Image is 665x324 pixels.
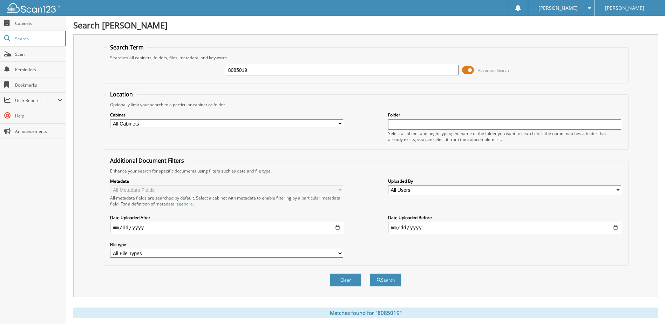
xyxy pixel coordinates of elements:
[107,102,624,108] div: Optionally limit your search to a particular cabinet or folder
[15,128,62,134] span: Announcements
[107,55,624,61] div: Searches all cabinets, folders, files, metadata, and keywords
[15,67,62,73] span: Reminders
[110,112,343,118] label: Cabinet
[184,201,193,207] a: here
[478,68,509,73] span: Advanced Search
[110,215,343,221] label: Date Uploaded After
[605,6,644,10] span: [PERSON_NAME]
[15,20,62,26] span: Cabinets
[388,130,621,142] div: Select a cabinet and begin typing the name of the folder you want to search in. If the name match...
[388,112,621,118] label: Folder
[538,6,578,10] span: [PERSON_NAME]
[110,178,343,184] label: Metadata
[388,222,621,233] input: end
[15,51,62,57] span: Scan
[15,113,62,119] span: Help
[73,19,658,31] h1: Search [PERSON_NAME]
[15,36,61,42] span: Search
[73,308,658,318] div: Matches found for "8085019"
[388,178,621,184] label: Uploaded By
[370,274,401,286] button: Search
[110,222,343,233] input: start
[388,215,621,221] label: Date Uploaded Before
[107,90,136,98] legend: Location
[107,157,188,164] legend: Additional Document Filters
[110,242,343,248] label: File type
[7,3,60,13] img: scan123-logo-white.svg
[15,97,57,103] span: User Reports
[107,43,147,51] legend: Search Term
[107,168,624,174] div: Enhance your search for specific documents using filters such as date and file type.
[330,274,361,286] button: Clear
[15,82,62,88] span: Bookmarks
[110,195,343,207] div: All metadata fields are searched by default. Select a cabinet with metadata to enable filtering b...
